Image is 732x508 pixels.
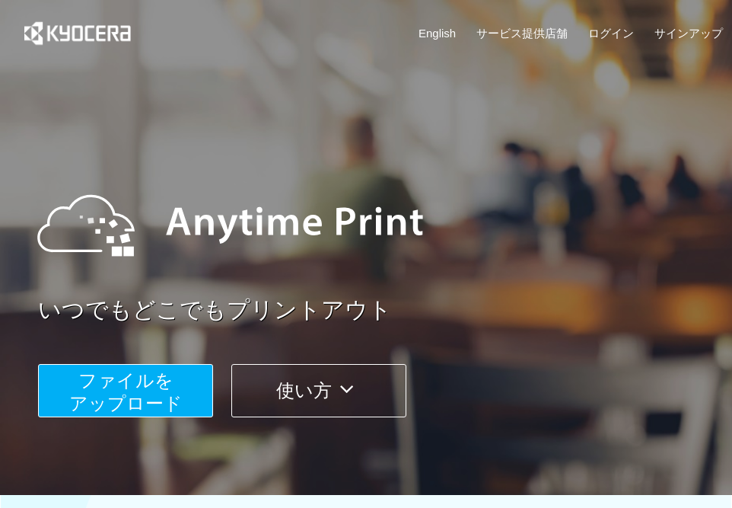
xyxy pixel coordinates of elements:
[231,364,406,417] button: 使い方
[69,370,183,414] span: ファイルを ​​アップロード
[419,25,456,41] a: English
[654,25,723,41] a: サインアップ
[588,25,634,41] a: ログイン
[38,364,213,417] button: ファイルを​​アップロード
[476,25,568,41] a: サービス提供店舗
[38,294,732,327] a: いつでもどこでもプリントアウト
